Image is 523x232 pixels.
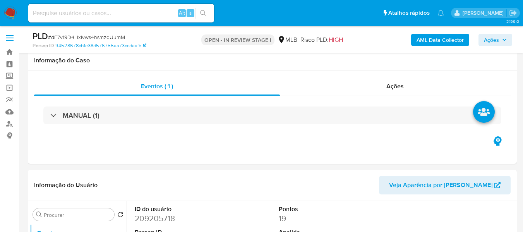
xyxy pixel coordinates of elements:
dt: ID do usuário [135,205,223,213]
div: MLB [278,36,297,44]
dd: 19 [279,213,367,224]
h1: Informação do Usuário [34,181,98,189]
a: 94528678cb1e38d576755aa73ccdaafb [55,42,146,49]
h3: MANUAL (1) [63,111,99,120]
button: AML Data Collector [411,34,469,46]
span: Veja Aparência por [PERSON_NAME] [389,176,492,194]
span: # dE7v19D4Hxlvws4hsmzdUumM [48,33,125,41]
button: Retornar ao pedido padrão [117,211,123,220]
span: Atalhos rápidos [388,9,430,17]
span: Ações [386,82,404,91]
span: HIGH [329,35,343,44]
button: Ações [478,34,512,46]
button: search-icon [195,8,211,19]
span: Ações [484,34,499,46]
a: Sair [509,9,517,17]
h1: Informação do Caso [34,57,511,64]
span: Risco PLD: [300,36,343,44]
input: Pesquise usuários ou casos... [28,8,214,18]
span: Eventos ( 1 ) [141,82,173,91]
b: PLD [33,30,48,42]
b: AML Data Collector [417,34,464,46]
span: s [189,9,192,17]
p: sara.carvalhaes@mercadopago.com.br [463,9,506,17]
input: Procurar [44,211,111,218]
div: MANUAL (1) [43,107,501,124]
dd: 209205718 [135,213,223,224]
b: Person ID [33,42,54,49]
a: Notificações [437,10,444,16]
p: OPEN - IN REVIEW STAGE I [201,34,274,45]
button: Veja Aparência por [PERSON_NAME] [379,176,511,194]
span: Alt [179,9,185,17]
dt: Pontos [279,205,367,213]
button: Procurar [36,211,42,218]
